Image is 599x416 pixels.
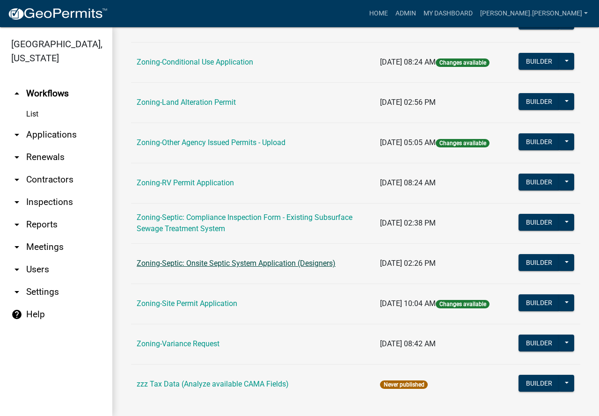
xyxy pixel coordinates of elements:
[380,138,436,147] span: [DATE] 05:05 AM
[519,93,560,110] button: Builder
[519,13,560,29] button: Builder
[365,5,392,22] a: Home
[519,133,560,150] button: Builder
[392,5,420,22] a: Admin
[420,5,476,22] a: My Dashboard
[11,241,22,253] i: arrow_drop_down
[137,98,236,107] a: Zoning-Land Alteration Permit
[519,53,560,70] button: Builder
[380,178,436,187] span: [DATE] 08:24 AM
[137,58,253,66] a: Zoning-Conditional Use Application
[380,339,436,348] span: [DATE] 08:42 AM
[11,129,22,140] i: arrow_drop_down
[137,138,285,147] a: Zoning-Other Agency Issued Permits - Upload
[11,264,22,275] i: arrow_drop_down
[436,139,489,147] span: Changes available
[11,152,22,163] i: arrow_drop_down
[11,197,22,208] i: arrow_drop_down
[436,58,489,67] span: Changes available
[137,380,289,388] a: zzz Tax Data (Analyze available CAMA Fields)
[11,174,22,185] i: arrow_drop_down
[137,259,336,268] a: Zoning-Septic: Onsite Septic System Application (Designers)
[380,58,436,66] span: [DATE] 08:24 AM
[519,174,560,190] button: Builder
[11,219,22,230] i: arrow_drop_down
[380,299,436,308] span: [DATE] 10:04 AM
[380,219,436,227] span: [DATE] 02:38 PM
[137,299,237,308] a: Zoning-Site Permit Application
[519,214,560,231] button: Builder
[519,375,560,392] button: Builder
[137,339,219,348] a: Zoning-Variance Request
[380,259,436,268] span: [DATE] 02:26 PM
[519,294,560,311] button: Builder
[11,88,22,99] i: arrow_drop_up
[380,98,436,107] span: [DATE] 02:56 PM
[137,178,234,187] a: Zoning-RV Permit Application
[476,5,592,22] a: [PERSON_NAME].[PERSON_NAME]
[436,300,489,308] span: Changes available
[380,380,427,389] span: Never published
[519,254,560,271] button: Builder
[11,309,22,320] i: help
[519,335,560,351] button: Builder
[137,213,352,233] a: Zoning-Septic: Compliance Inspection Form - Existing Subsurface Sewage Treatment System
[11,286,22,298] i: arrow_drop_down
